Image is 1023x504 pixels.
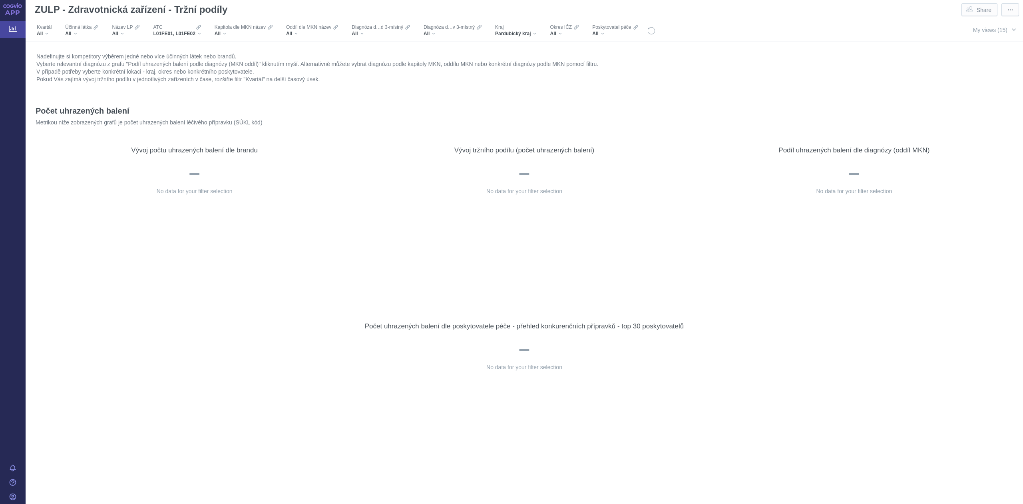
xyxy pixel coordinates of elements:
[112,30,118,37] span: All
[108,22,143,39] div: Název LPAll
[968,128,982,143] div: Description
[961,3,997,16] button: Share dashboard
[153,30,195,37] span: L01FE01, L01FE02
[36,60,1012,68] li: Vyberte relevantní diagnózu z grafu "Podíl uhrazených balení podle diagnózy (MKN oddíl)" kliknutí...
[1005,128,1019,143] div: More actions
[65,30,71,37] span: All
[65,24,92,30] span: Účinná látka
[1005,304,1019,319] div: More actions
[36,119,964,126] p: Metrikou níže zobrazených grafů je počet uhrazených balení léčivého přípravku (SÚKL kód)
[36,53,1012,60] li: Nadefinujte si kompetitory výběrem jedné nebo více účinných látek nebo brandů.
[1001,3,1019,16] button: More actions
[965,22,1023,37] button: My views (15)
[1007,6,1013,14] span: ⋯
[977,6,991,14] span: Share
[348,22,414,39] div: Diagnóza d…d 3-místnýAll
[550,30,556,37] span: All
[61,22,102,39] div: Účinná látkaAll
[352,24,403,30] span: Diagnóza d…d 3-místný
[420,22,486,39] div: Diagnóza d…v 3-místnýAll
[215,30,221,37] span: All
[112,24,133,30] span: Název LP
[816,188,892,194] span: No data for your filter selection
[495,24,504,30] span: Kraj
[282,22,342,39] div: Oddíl dle MKN názevAll
[647,26,656,35] button: Reset all filters
[36,106,129,116] h2: Počet uhrazených balení
[486,364,562,370] span: No data for your filter selection
[149,22,205,39] div: ATCL01FE01, L01FE02
[491,22,540,39] div: KrajPardubický kraj
[550,24,572,30] span: Okres IČZ
[286,30,292,37] span: All
[326,128,341,143] div: Show as table
[286,24,331,30] span: Oddíl dle MKN název
[675,128,689,143] div: More actions
[36,76,1012,83] li: Pokud Vás zajímá vývoj tržního podílu v jednotlivých zařízeních v čase, rozšiřte filtr "Kvartál" ...
[657,128,671,143] div: Show as table
[986,128,1001,143] div: Show as table
[968,304,982,319] div: Description
[424,24,475,30] span: Diagnóza d…v 3-místný
[588,22,642,39] div: Poskytovatel péčeAll
[33,22,56,39] div: KvartálAll
[32,2,231,18] h1: ZULP - Zdravotnická zařízení - Tržní podíly
[345,128,359,143] div: More actions
[778,146,929,154] div: Podíl uhrazených balení dle diagnózy (oddíl MKN)
[131,146,258,154] div: Vývoj počtu uhrazených balení dle brandu
[986,304,1001,319] div: Show as table
[486,188,562,194] span: No data for your filter selection
[365,322,684,330] div: Počet uhrazených balení dle poskytovatele péče - přehled konkurenčních přípravků - top 30 poskyto...
[973,27,1007,33] span: My views (15)
[32,19,957,42] div: Filters
[424,30,430,37] span: All
[495,30,531,37] span: Pardubický kraj
[37,24,52,30] span: Kvartál
[36,68,1012,76] li: V případě potřeby vyberte konkrétní lokaci - kraj, okres nebo konkrétního poskytovatele.
[211,22,277,39] div: Kapitola dle MKN názevAll
[454,146,595,154] div: Vývoj tržního podílu (počet uhrazených balení)
[37,30,43,37] span: All
[157,188,233,194] span: No data for your filter selection
[546,22,583,39] div: Okres IČZAll
[592,30,598,37] span: All
[215,24,266,30] span: Kapitola dle MKN název
[352,30,358,37] span: All
[153,24,162,30] span: ATC
[592,24,631,30] span: Poskytovatel péče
